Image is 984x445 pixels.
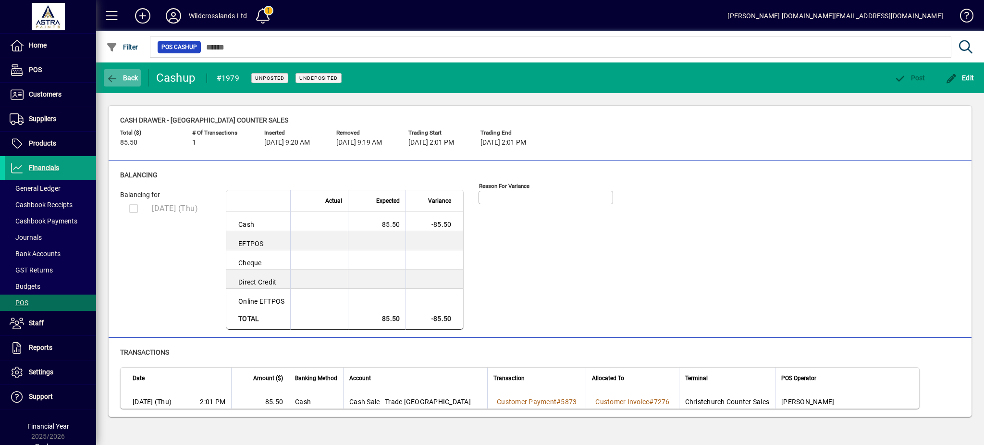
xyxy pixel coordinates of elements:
[10,283,40,290] span: Budgets
[152,204,198,213] span: [DATE] (Thu)
[480,130,538,136] span: Trading end
[5,34,96,58] a: Home
[892,69,928,87] button: Post
[226,289,290,308] td: Online EFTPOS
[295,373,337,383] span: Banking Method
[406,212,463,231] td: -85.50
[29,90,61,98] span: Customers
[5,336,96,360] a: Reports
[480,139,526,147] span: [DATE] 2:01 PM
[192,139,196,147] span: 1
[161,42,197,52] span: POS Cashup
[289,389,343,408] td: Cash
[5,246,96,262] a: Bank Accounts
[348,212,406,231] td: 85.50
[253,373,283,383] span: Amount ($)
[29,393,53,400] span: Support
[649,398,653,406] span: #
[264,130,322,136] span: Inserted
[120,130,178,136] span: Total ($)
[775,389,919,408] td: [PERSON_NAME]
[120,348,169,356] span: Transactions
[29,368,53,376] span: Settings
[96,69,149,87] app-page-header-button: Back
[226,212,290,231] td: Cash
[592,396,673,407] a: Customer Invoice#7276
[406,308,463,330] td: -85.50
[106,43,138,51] span: Filter
[5,229,96,246] a: Journals
[10,266,53,274] span: GST Returns
[5,197,96,213] a: Cashbook Receipts
[104,69,141,87] button: Back
[5,295,96,311] a: POS
[781,373,816,383] span: POS Operator
[106,74,138,82] span: Back
[231,389,289,408] td: 85.50
[29,139,56,147] span: Products
[29,115,56,123] span: Suppliers
[428,196,451,206] span: Variance
[127,7,158,25] button: Add
[10,250,61,258] span: Bank Accounts
[5,213,96,229] a: Cashbook Payments
[299,75,338,81] span: Undeposited
[5,180,96,197] a: General Ledger
[5,311,96,335] a: Staff
[911,74,915,82] span: P
[200,397,225,407] span: 2:01 PM
[727,8,943,24] div: [PERSON_NAME] [DOMAIN_NAME][EMAIL_ADDRESS][DOMAIN_NAME]
[561,398,577,406] span: 5873
[685,373,708,383] span: Terminal
[336,130,394,136] span: Removed
[10,185,61,192] span: General Ledger
[120,171,158,179] span: Balancing
[408,139,454,147] span: [DATE] 2:01 PM
[217,71,239,86] div: #1979
[493,373,525,383] span: Transaction
[493,396,580,407] a: Customer Payment#5873
[120,139,137,147] span: 85.50
[29,319,44,327] span: Staff
[376,196,400,206] span: Expected
[189,8,247,24] div: Wildcrosslands Ltd
[156,70,197,86] div: Cashup
[325,196,342,206] span: Actual
[104,38,141,56] button: Filter
[953,2,972,33] a: Knowledge Base
[5,58,96,82] a: POS
[679,389,775,408] td: Christchurch Counter Sales
[894,74,925,82] span: ost
[120,116,288,124] span: Cash drawer - [GEOGRAPHIC_DATA] Counter Sales
[5,262,96,278] a: GST Returns
[5,385,96,409] a: Support
[192,130,250,136] span: # of Transactions
[595,398,649,406] span: Customer Invoice
[10,201,73,209] span: Cashbook Receipts
[348,308,406,330] td: 85.50
[654,398,670,406] span: 7276
[120,190,216,200] div: Balancing for
[226,270,290,289] td: Direct Credit
[592,373,624,383] span: Allocated To
[497,398,556,406] span: Customer Payment
[943,69,977,87] button: Edit
[226,231,290,250] td: EFTPOS
[10,234,42,241] span: Journals
[343,389,487,408] td: Cash Sale - Trade [GEOGRAPHIC_DATA]
[5,83,96,107] a: Customers
[5,107,96,131] a: Suppliers
[29,344,52,351] span: Reports
[946,74,974,82] span: Edit
[5,278,96,295] a: Budgets
[5,132,96,156] a: Products
[264,139,310,147] span: [DATE] 9:20 AM
[29,164,59,172] span: Financials
[255,75,284,81] span: Unposted
[10,299,28,307] span: POS
[479,183,529,189] mat-label: Reason for variance
[349,373,371,383] span: Account
[556,398,561,406] span: #
[158,7,189,25] button: Profile
[226,250,290,270] td: Cheque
